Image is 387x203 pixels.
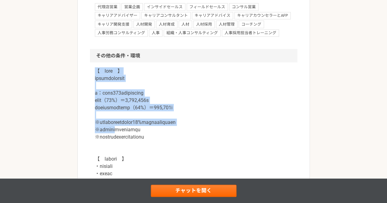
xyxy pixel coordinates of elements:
span: 人材開発 [133,20,155,28]
span: キャリアアドバイザー [95,12,140,19]
span: 人事採用担当者トレーニング [222,29,279,37]
span: 人事労務コンサルティング [95,29,148,37]
span: キャリアアドバイス [192,12,233,19]
span: キャリア開発支援 [95,20,132,28]
span: 代理店営業 [95,3,120,10]
span: キャリアコンサルタント [141,12,191,19]
span: インサイドセールス [144,3,185,10]
span: 営業企画 [121,3,143,10]
span: 人材育成 [156,20,177,28]
span: フィールドセールス [187,3,228,10]
span: コンサル営業 [229,3,259,10]
span: 組織・人事コンサルティング [164,29,221,37]
span: 人材管理 [216,20,237,28]
h2: その他の条件・環境 [90,49,297,62]
span: キャリアカウンセラーとAFP [234,12,291,19]
span: 人事 [149,29,162,37]
span: 人材 [179,20,192,28]
span: 人材採用 [193,20,215,28]
span: コーチング [239,20,264,28]
a: チャットを開く [151,185,236,197]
